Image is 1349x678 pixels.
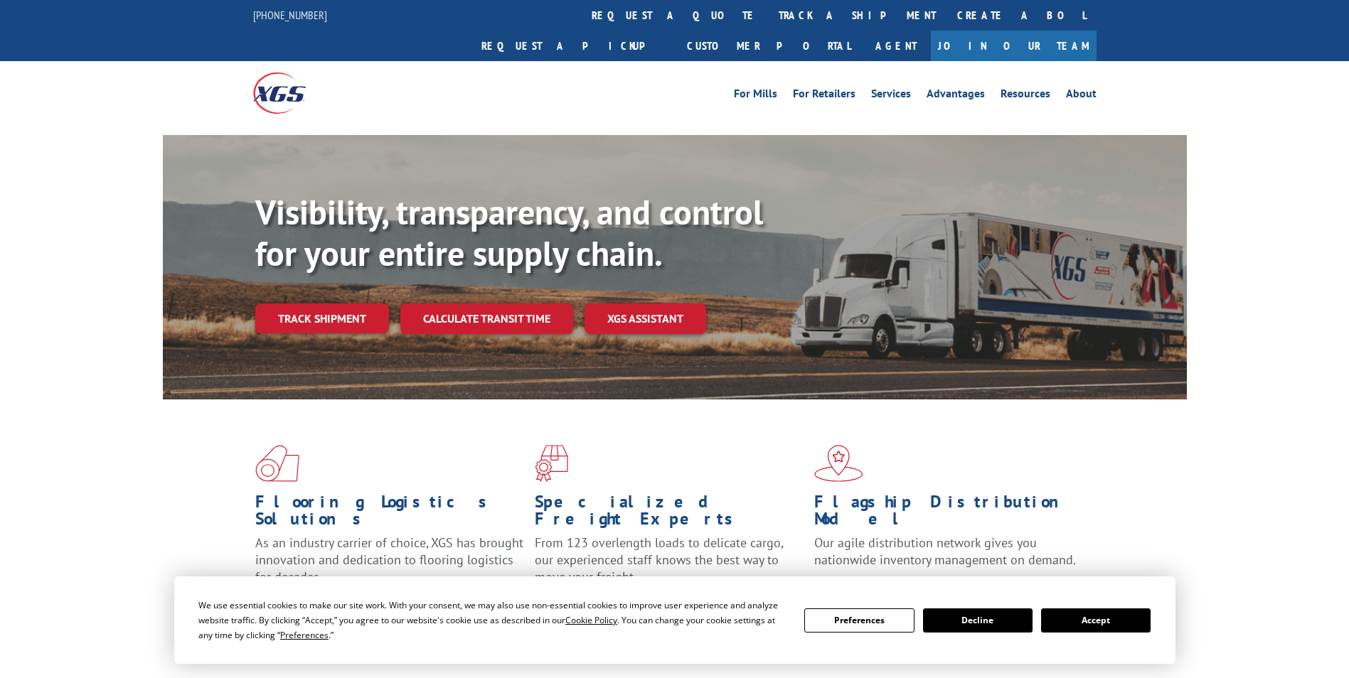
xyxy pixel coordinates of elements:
button: Decline [923,608,1033,633]
button: Preferences [804,608,914,633]
span: Cookie Policy [565,614,617,626]
div: We use essential cookies to make our site work. With your consent, we may also use non-essential ... [198,598,787,642]
a: Calculate transit time [400,303,573,334]
div: Cookie Consent Prompt [174,576,1175,664]
img: xgs-icon-focused-on-flooring-red [535,445,568,482]
a: XGS ASSISTANT [585,303,706,334]
img: xgs-icon-flagship-distribution-model-red [814,445,863,482]
span: Preferences [280,629,329,641]
a: For Mills [734,88,777,104]
b: Visibility, transparency, and control for your entire supply chain. [255,190,763,275]
h1: Specialized Freight Experts [535,493,804,534]
a: Services [871,88,911,104]
a: [PHONE_NUMBER] [253,8,327,22]
span: As an industry carrier of choice, XGS has brought innovation and dedication to flooring logistics... [255,534,523,585]
a: Join Our Team [931,31,1097,61]
h1: Flagship Distribution Model [814,493,1083,534]
a: Track shipment [255,303,389,333]
p: From 123 overlength loads to delicate cargo, our experienced staff knows the best way to move you... [535,534,804,598]
img: xgs-icon-total-supply-chain-intelligence-red [255,445,299,482]
a: Customer Portal [676,31,861,61]
a: Request a pickup [471,31,676,61]
a: About [1066,88,1097,104]
a: Resources [1001,88,1050,104]
a: Agent [861,31,931,61]
span: Our agile distribution network gives you nationwide inventory management on demand. [814,534,1076,568]
a: Advantages [927,88,985,104]
h1: Flooring Logistics Solutions [255,493,524,534]
button: Accept [1041,608,1151,633]
a: For Retailers [793,88,855,104]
